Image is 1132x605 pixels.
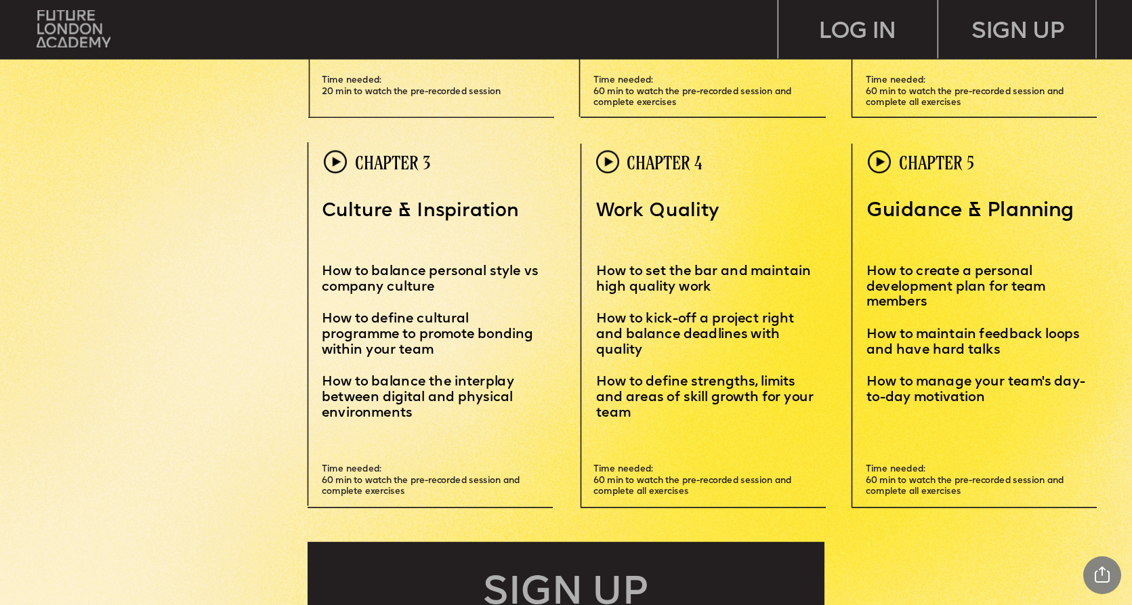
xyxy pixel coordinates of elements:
span: Work Quality [596,202,719,221]
span: Time needed: 60 min to watch the pre-recorded session and complete exercises [322,465,522,497]
span: Time needed: 60 min to watch the pre-recorded session and complete all exercises [866,465,1066,497]
span: CHAPTER 4 [627,151,702,172]
span: How to manage your team's day-to-day motivation [866,376,1085,404]
span: How to define strengths, limits and areas of skill growth for your team [596,376,817,420]
img: upload-60f0cde6-1fc7-443c-af28-15e41498aeec.png [324,150,347,173]
span: How to balance personal style vs company culture [322,265,542,293]
span: 20 min to watch the pre-recorded session [322,87,501,96]
span: Culture & Inspiration [322,202,518,221]
img: upload-bfdffa89-fac7-4f57-a443-c7c39906ba42.png [37,10,110,47]
img: upload-60f0cde6-1fc7-443c-af28-15e41498aeec.png [596,150,619,173]
span: How to set the bar and maintain high quality work [596,265,814,293]
span: Guidance & Planning [866,202,1074,222]
img: upload-60f0cde6-1fc7-443c-af28-15e41498aeec.png [868,150,891,173]
span: How to balance the interplay between digital and physical environments [322,376,518,420]
span: How to define cultural programme to promote bonding within your team [322,313,537,357]
span: Time needed: 60 min to watch the pre-recorded session and complete all exercises [866,76,1066,107]
span: CHAPTER 5 [899,151,974,172]
span: How to kick-off a project right and balance deadlines with quality [596,313,797,357]
span: Time needed: 60 min to watch the pre-recorded session and complete exercises [593,76,793,107]
span: How to create a personal development plan for team members [866,265,1049,309]
span: CHAPTER 3 [355,151,430,172]
div: Share [1083,556,1121,594]
span: Time needed: 60 min to watch the pre-recorded session and complete all exercises [593,465,793,497]
span: How to maintain feedback loops and have hard talks [866,328,1083,356]
span: Time needed: [322,76,381,85]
